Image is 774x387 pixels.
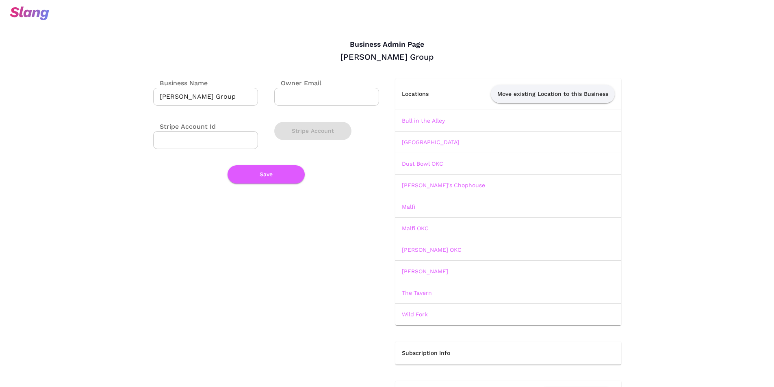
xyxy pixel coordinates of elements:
[274,128,351,133] a: Stripe Account
[491,85,615,103] button: Move existing Location to this Business
[228,165,305,184] button: Save
[402,246,462,253] a: [PERSON_NAME] OKC
[402,225,429,231] a: Malfi OKC
[395,342,621,365] th: Subscription Info
[153,52,621,62] div: [PERSON_NAME] Group
[153,78,208,88] label: Business Name
[402,268,448,275] a: [PERSON_NAME]
[402,139,459,145] a: [GEOGRAPHIC_DATA]
[153,122,216,131] label: Stripe Account Id
[402,160,443,167] a: Dust Bowl OKC
[274,78,321,88] label: Owner Email
[402,311,428,318] a: Wild Fork
[402,203,415,210] a: Malfi
[153,40,621,49] h4: Business Admin Page
[402,182,485,188] a: [PERSON_NAME]'s Chophouse
[402,290,432,296] a: The Tavern
[395,78,446,110] th: Locations
[402,117,445,124] a: Bull in the Alley
[10,6,49,20] img: svg+xml;base64,PHN2ZyB3aWR0aD0iOTciIGhlaWdodD0iMzQiIHZpZXdCb3g9IjAgMCA5NyAzNCIgZmlsbD0ibm9uZSIgeG...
